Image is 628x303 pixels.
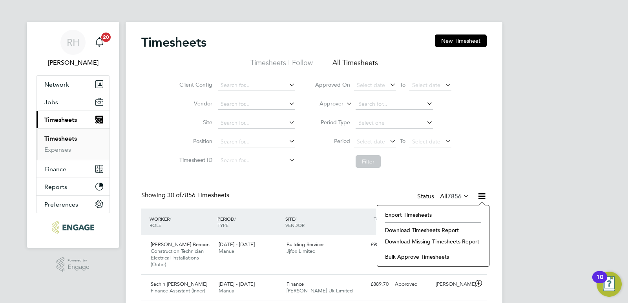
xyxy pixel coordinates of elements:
span: Finance [44,165,66,173]
span: Sachin [PERSON_NAME] [151,281,207,287]
span: 30 of [167,191,181,199]
span: Jobs [44,98,58,106]
span: Select date [412,138,440,145]
input: Select one [356,118,433,129]
span: Network [44,81,69,88]
a: RH[PERSON_NAME] [36,30,110,67]
a: Powered byEngage [57,257,90,272]
span: Timesheets [44,116,77,123]
button: Preferences [37,196,110,213]
a: 20 [91,30,107,55]
button: Timesheets [37,111,110,128]
span: / [295,216,296,222]
span: RH [67,37,80,47]
span: Jjfox Limited [287,248,316,254]
label: Timesheet ID [177,156,212,163]
span: 20 [101,33,111,42]
span: [DATE] - [DATE] [219,241,255,248]
input: Search for... [356,99,433,110]
span: Select date [412,82,440,89]
span: TOTAL [374,216,388,222]
div: [PERSON_NAME] [433,278,473,291]
li: Download Missing Timesheets Report [381,236,485,247]
nav: Main navigation [27,22,119,248]
a: Expenses [44,146,71,153]
span: VENDOR [285,222,305,228]
div: 10 [596,277,603,287]
span: [PERSON_NAME] Uk Limited [287,287,353,294]
span: To [398,80,408,90]
span: Powered by [68,257,89,264]
span: Manual [219,287,235,294]
div: Approved [392,278,433,291]
button: Network [37,76,110,93]
label: Position [177,138,212,145]
a: Go to home page [36,221,110,234]
span: / [234,216,236,222]
span: Construction Technician Electrical Installations (Outer) [151,248,204,268]
input: Search for... [218,155,295,166]
label: Client Config [177,81,212,88]
span: Finance [287,281,304,287]
span: Building Services [287,241,325,248]
span: TYPE [217,222,228,228]
span: 7856 [447,192,462,200]
div: £987.35 [351,238,392,251]
span: Select date [357,82,385,89]
button: Open Resource Center, 10 new notifications [597,272,622,297]
button: Filter [356,155,381,168]
span: Manual [219,248,235,254]
div: SITE [283,212,351,232]
div: £889.70 [351,278,392,291]
span: 7856 Timesheets [167,191,229,199]
span: ROLE [150,222,161,228]
input: Search for... [218,80,295,91]
span: [DATE] - [DATE] [219,281,255,287]
span: Finance Assistant (Inner) [151,287,205,294]
li: Bulk Approve Timesheets [381,251,485,262]
a: Timesheets [44,135,77,142]
span: Reports [44,183,67,191]
span: Select date [357,138,385,145]
li: All Timesheets [332,58,378,72]
span: / [170,216,171,222]
label: Approver [308,100,343,108]
h2: Timesheets [141,34,206,50]
button: Jobs [37,93,110,111]
div: Showing [141,191,231,200]
label: Period [315,138,350,145]
div: PERIOD [215,212,283,232]
input: Search for... [218,136,295,147]
li: Export Timesheets [381,209,485,220]
button: New Timesheet [435,34,487,47]
li: Timesheets I Follow [250,58,313,72]
label: Period Type [315,119,350,126]
button: Reports [37,178,110,195]
label: Vendor [177,100,212,107]
span: To [398,136,408,146]
label: All [440,192,469,200]
span: Engage [68,264,89,270]
span: [PERSON_NAME] Beacon [151,241,210,248]
img: ncclondon-logo-retina.png [52,221,94,234]
span: Rufena Haque [36,58,110,67]
label: Site [177,119,212,126]
input: Search for... [218,99,295,110]
button: Finance [37,160,110,178]
div: Timesheets [37,128,110,160]
div: Status [417,191,471,202]
div: WORKER [148,212,215,232]
label: Approved On [315,81,350,88]
input: Search for... [218,118,295,129]
li: Download Timesheets Report [381,225,485,236]
span: Preferences [44,201,78,208]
